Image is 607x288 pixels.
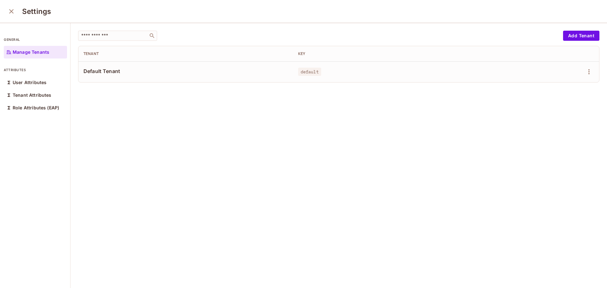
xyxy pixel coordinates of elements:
div: Key [298,51,503,56]
p: general [4,37,67,42]
p: Tenant Attributes [13,93,52,98]
p: User Attributes [13,80,46,85]
button: Add Tenant [563,31,599,41]
span: Default Tenant [83,68,288,75]
p: Role Attributes (EAP) [13,105,59,110]
p: Manage Tenants [13,50,49,55]
div: Tenant [83,51,288,56]
p: attributes [4,67,67,72]
button: close [5,5,18,18]
span: default [298,68,321,76]
h3: Settings [22,7,51,16]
